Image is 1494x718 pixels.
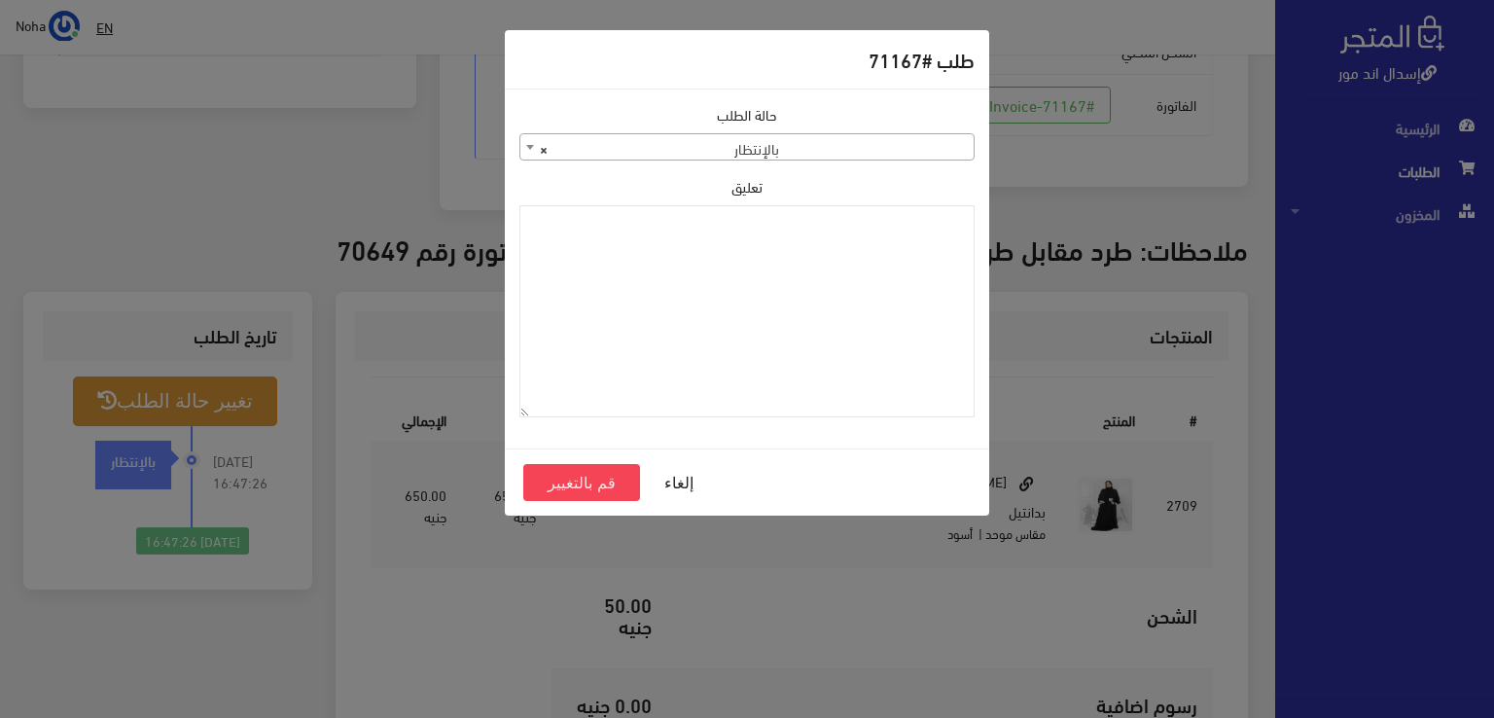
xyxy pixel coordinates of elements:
[869,45,975,74] h5: طلب #71167
[523,464,640,501] button: قم بالتغيير
[540,134,548,162] span: ×
[520,134,974,162] span: بالإنتظار
[731,176,763,197] label: تعليق
[519,133,975,161] span: بالإنتظار
[23,585,97,659] iframe: Drift Widget Chat Controller
[717,104,777,126] label: حالة الطلب
[640,464,718,501] button: إلغاء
